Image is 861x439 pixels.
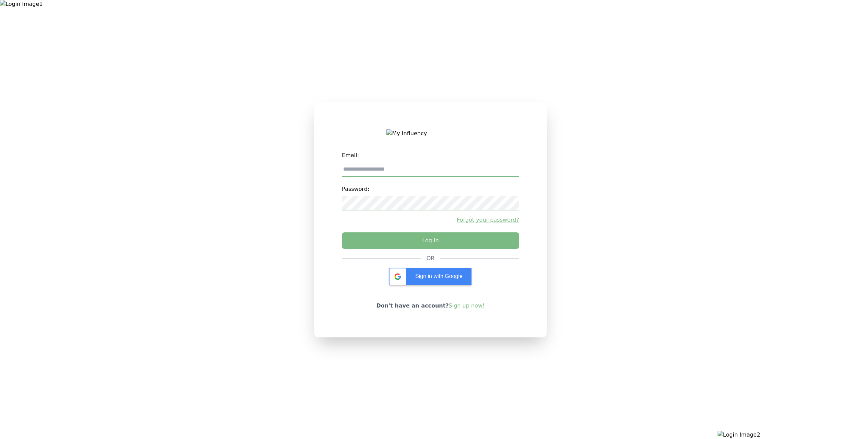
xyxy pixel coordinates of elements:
[389,268,472,285] div: Sign in with Google
[342,149,519,162] label: Email:
[376,302,485,310] p: Don't have an account?
[415,273,463,279] span: Sign in with Google
[342,216,519,224] a: Forgot your password?
[718,431,861,439] img: Login Image2
[449,302,485,309] a: Sign up now!
[427,254,435,263] div: OR
[342,182,519,196] label: Password:
[342,232,519,249] button: Log in
[386,129,474,138] img: My Influency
